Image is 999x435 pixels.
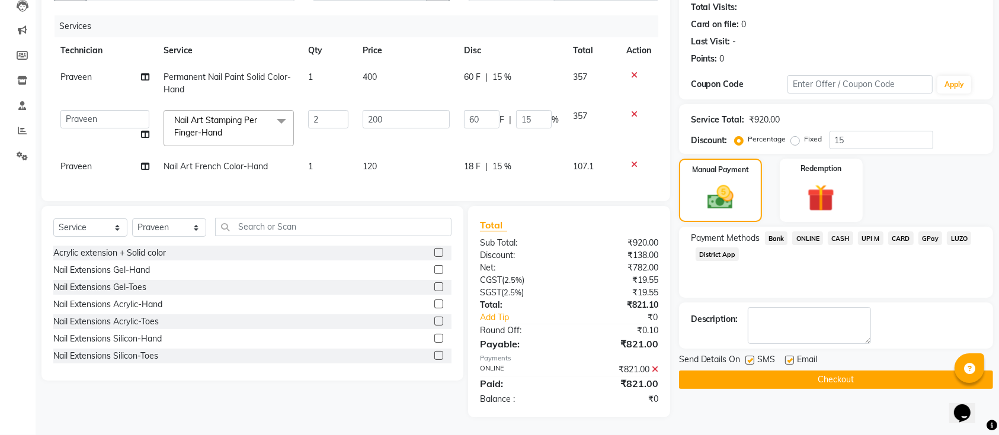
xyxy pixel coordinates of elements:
span: | [485,71,488,83]
label: Manual Payment [692,165,749,175]
div: ₹821.00 [569,376,667,391]
th: Price [356,37,457,64]
div: Payable: [471,337,569,351]
span: LUZO [947,231,971,245]
div: Nail Extensions Gel-Toes [53,281,146,294]
label: Fixed [805,134,822,144]
div: ₹782.00 [569,262,667,274]
th: Qty [301,37,356,64]
span: 107.1 [573,161,594,172]
span: % [552,114,559,126]
span: 120 [363,161,377,172]
div: Total: [471,299,569,311]
th: Action [619,37,658,64]
div: - [733,36,737,48]
div: ( ) [471,274,569,286]
span: Nail Art Stamping Per Finger-Hand [174,115,257,138]
div: Nail Extensions Silicon-Hand [53,333,162,345]
th: Total [566,37,619,64]
div: ₹920.00 [750,114,780,126]
div: Round Off: [471,324,569,337]
span: Praveen [60,161,92,172]
div: Discount: [471,249,569,262]
span: CGST [480,275,502,285]
span: | [485,160,488,173]
span: District App [696,247,739,261]
span: 2.5% [504,275,522,285]
span: Nail Art French Color-Hand [164,161,268,172]
div: ( ) [471,286,569,299]
div: 0 [720,53,725,65]
div: Services [55,15,667,37]
div: Service Total: [691,114,745,126]
iframe: chat widget [949,388,987,423]
div: ₹138.00 [569,249,667,262]
div: Balance : [471,393,569,405]
div: ₹920.00 [569,237,667,249]
div: Paid: [471,376,569,391]
div: ₹821.00 [569,363,667,376]
span: 400 [363,72,377,82]
span: SGST [480,287,501,298]
th: Disc [457,37,566,64]
span: Send Details On [679,353,741,368]
span: Payment Methods [691,232,760,244]
span: 357 [573,111,587,121]
span: UPI M [858,231,883,245]
div: ₹0 [569,393,667,405]
span: CARD [888,231,914,245]
div: ONLINE [471,363,569,376]
div: ₹821.00 [569,337,667,351]
div: ₹19.55 [569,286,667,299]
div: ₹821.10 [569,299,667,311]
span: Bank [765,231,788,245]
div: ₹0 [585,311,667,324]
span: 357 [573,72,587,82]
span: Email [798,353,818,368]
div: Card on file: [691,18,739,31]
span: F [500,114,504,126]
div: Coupon Code [691,78,787,91]
div: Last Visit: [691,36,731,48]
div: Acrylic extension + Solid color [53,247,166,259]
div: ₹19.55 [569,274,667,286]
div: 0 [742,18,747,31]
input: Search or Scan [215,218,452,236]
div: Nail Extensions Gel-Hand [53,264,150,276]
span: GPay [918,231,943,245]
div: Net: [471,262,569,274]
span: 15 % [492,160,511,173]
label: Redemption [801,163,841,174]
span: 2.5% [504,288,521,297]
span: Praveen [60,72,92,82]
div: Sub Total: [471,237,569,249]
img: _gift.svg [799,181,843,215]
span: SMS [758,353,776,368]
span: Total [480,219,507,231]
span: Permanent Nail Paint Solid Color-Hand [164,72,291,95]
div: Description: [691,313,738,326]
th: Technician [53,37,156,64]
a: Add Tip [471,311,585,324]
label: Percentage [748,134,786,144]
th: Service [156,37,301,64]
span: 18 F [464,160,481,173]
span: 1 [308,72,313,82]
button: Checkout [679,370,993,389]
span: | [509,114,511,126]
span: 60 F [464,71,481,83]
div: Nail Extensions Acrylic-Toes [53,315,159,328]
span: 1 [308,161,313,172]
div: Nail Extensions Silicon-Toes [53,350,158,362]
span: 15 % [492,71,511,83]
div: Nail Extensions Acrylic-Hand [53,298,162,311]
a: x [222,127,228,138]
div: Total Visits: [691,1,738,14]
div: Discount: [691,134,728,147]
span: CASH [828,231,853,245]
img: _cash.svg [699,182,742,212]
div: Points: [691,53,718,65]
span: ONLINE [792,231,823,245]
div: Payments [480,353,658,363]
button: Apply [937,76,971,94]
